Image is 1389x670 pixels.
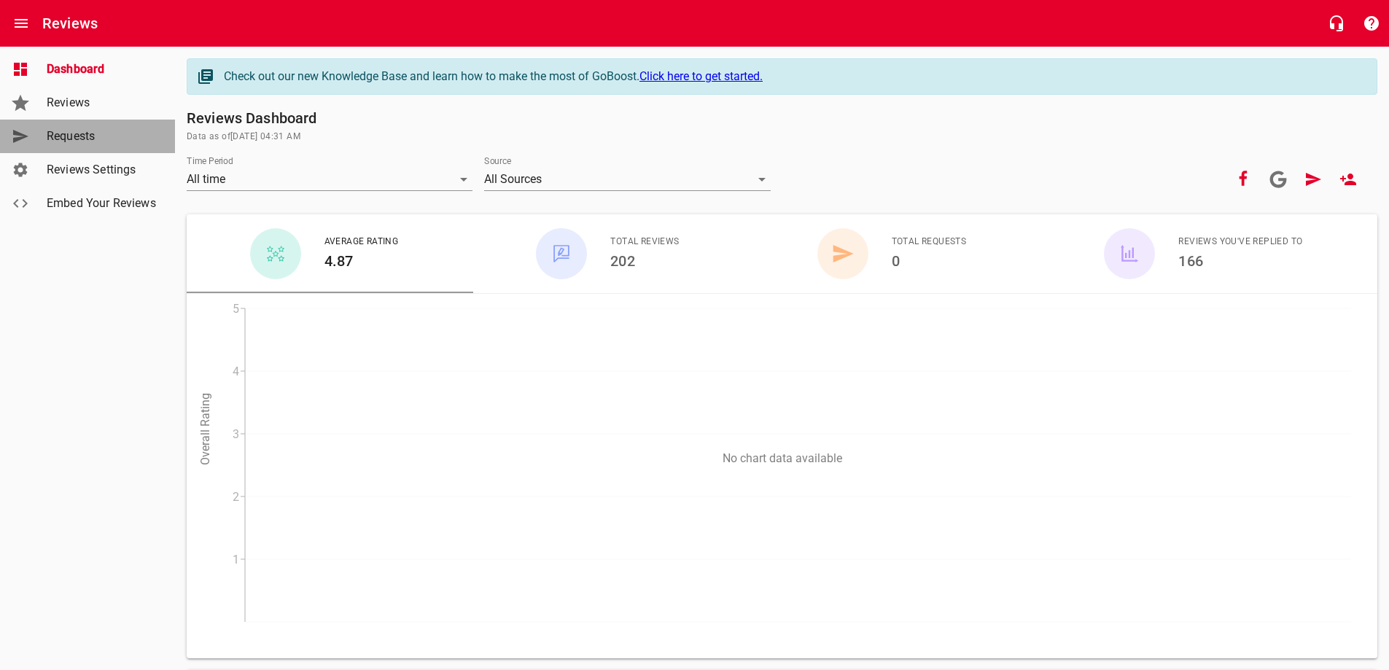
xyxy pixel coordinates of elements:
[198,393,212,465] tspan: Overall Rating
[224,68,1362,85] div: Check out our new Knowledge Base and learn how to make the most of GoBoost.
[1261,162,1296,197] a: Connect your Google account
[233,490,239,504] tspan: 2
[1178,249,1302,273] h6: 166
[1226,162,1261,197] button: Your Facebook account is connected
[4,6,39,41] button: Open drawer
[1331,162,1366,197] a: New User
[892,235,967,249] span: Total Requests
[187,130,1377,144] span: Data as of [DATE] 04:31 AM
[1354,6,1389,41] button: Support Portal
[47,94,157,112] span: Reviews
[324,249,399,273] h6: 4.87
[639,69,763,83] a: Click here to get started.
[324,235,399,249] span: Average Rating
[47,161,157,179] span: Reviews Settings
[187,157,233,165] label: Time Period
[484,157,511,165] label: Source
[233,553,239,566] tspan: 1
[233,302,239,316] tspan: 5
[1178,235,1302,249] span: Reviews You've Replied To
[892,249,967,273] h6: 0
[187,168,472,191] div: All time
[233,427,239,441] tspan: 3
[42,12,98,35] h6: Reviews
[484,168,770,191] div: All Sources
[47,195,157,212] span: Embed Your Reviews
[187,106,1377,130] h6: Reviews Dashboard
[187,451,1377,465] p: No chart data available
[610,249,679,273] h6: 202
[233,365,239,378] tspan: 4
[47,128,157,145] span: Requests
[610,235,679,249] span: Total Reviews
[1319,6,1354,41] button: Live Chat
[1296,162,1331,197] a: Request Review
[47,61,157,78] span: Dashboard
